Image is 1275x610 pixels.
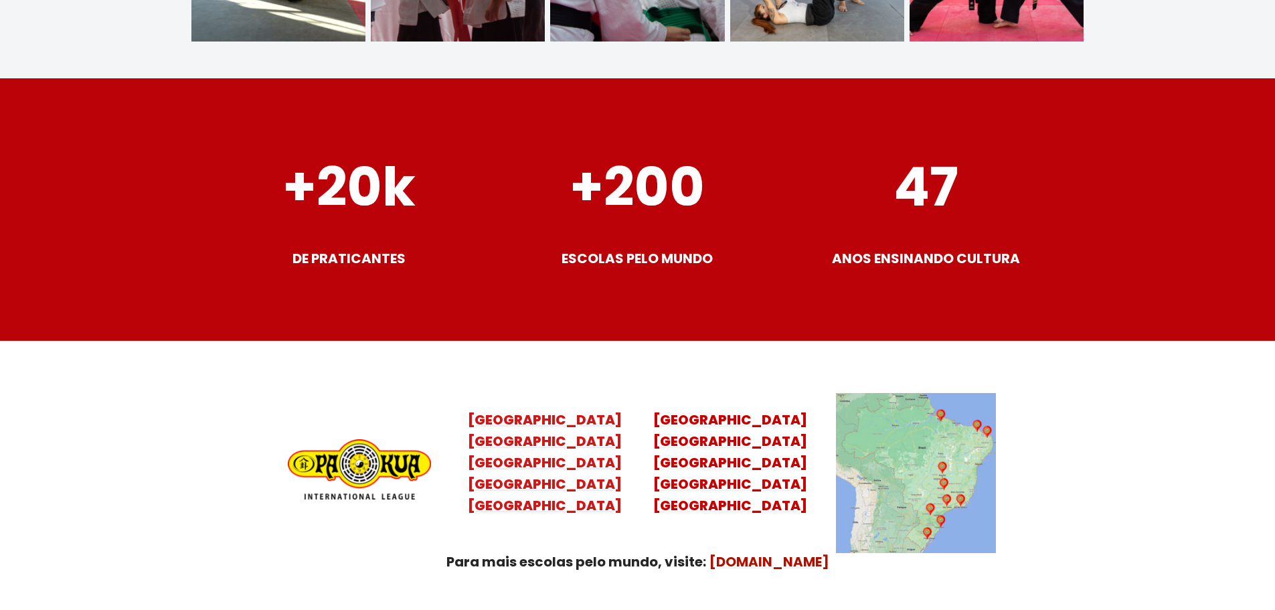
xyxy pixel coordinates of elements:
[709,552,829,571] a: [DOMAIN_NAME]
[446,552,706,571] strong: Para mais escolas pelo mundo, visite:
[282,149,416,224] strong: +20k
[570,149,705,224] strong: +200
[562,249,713,268] strong: ESCOLAS PELO MUNDO
[468,410,622,429] mark: [GEOGRAPHIC_DATA]
[468,432,622,515] mark: [GEOGRAPHIC_DATA] [GEOGRAPHIC_DATA] [GEOGRAPHIC_DATA] [GEOGRAPHIC_DATA]
[653,410,807,515] a: [GEOGRAPHIC_DATA][GEOGRAPHIC_DATA][GEOGRAPHIC_DATA][GEOGRAPHIC_DATA][GEOGRAPHIC_DATA]
[292,249,406,268] strong: DE PRATICANTES
[653,453,807,515] mark: [GEOGRAPHIC_DATA] [GEOGRAPHIC_DATA] [GEOGRAPHIC_DATA]
[832,249,1020,268] strong: ANOS ENSINANDO CULTURA
[653,410,807,451] mark: [GEOGRAPHIC_DATA] [GEOGRAPHIC_DATA]
[468,410,622,515] a: [GEOGRAPHIC_DATA][GEOGRAPHIC_DATA][GEOGRAPHIC_DATA][GEOGRAPHIC_DATA][GEOGRAPHIC_DATA]
[894,149,958,224] strong: 47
